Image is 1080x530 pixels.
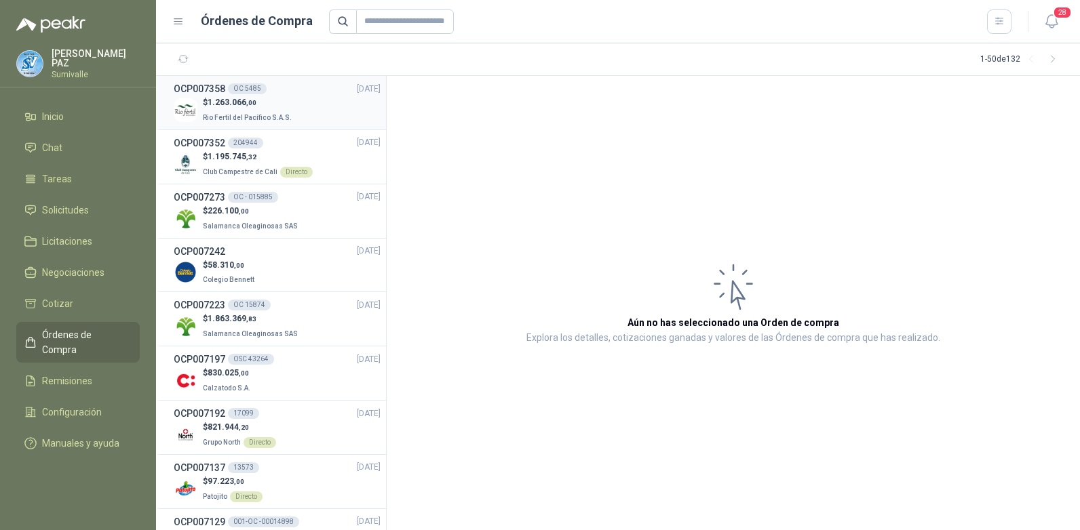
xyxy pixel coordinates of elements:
a: OCP007273OC - 015885[DATE] Company Logo$226.100,00Salamanca Oleaginosas SAS [174,190,381,232]
a: Órdenes de Compra [16,322,140,363]
span: ,83 [246,315,256,323]
a: OCP007352204944[DATE] Company Logo$1.195.745,32Club Campestre de CaliDirecto [174,136,381,178]
img: Company Logo [174,260,197,284]
a: OCP007223OC 15874[DATE] Company Logo$1.863.369,83Salamanca Oleaginosas SAS [174,298,381,340]
span: 1.863.369 [208,314,256,323]
span: [DATE] [357,245,381,258]
span: Cotizar [42,296,73,311]
span: Salamanca Oleaginosas SAS [203,222,298,230]
h3: OCP007223 [174,298,225,312]
span: Manuales y ayuda [42,436,119,451]
img: Company Logo [174,314,197,338]
a: OCP007358OC 5485[DATE] Company Logo$1.263.066,00Rio Fertil del Pacífico S.A.S. [174,81,381,124]
span: Club Campestre de Cali [203,168,277,176]
span: 97.223 [208,476,244,486]
div: Directo [230,491,263,502]
p: Sumivalle [52,70,140,79]
a: Manuales y ayuda [16,430,140,456]
a: OCP00719217099[DATE] Company Logo$821.944,20Grupo NorthDirecto [174,406,381,449]
span: ,00 [239,369,249,377]
span: Grupo North [203,439,241,446]
img: Company Logo [174,369,197,392]
img: Company Logo [17,51,43,77]
span: [DATE] [357,353,381,366]
a: Remisiones [16,368,140,394]
h1: Órdenes de Compra [201,12,313,30]
div: OC - 015885 [228,192,278,203]
span: Negociaciones [42,265,104,280]
img: Company Logo [174,207,197,230]
div: OC 5485 [228,83,267,94]
span: [DATE] [357,190,381,203]
span: [DATE] [357,407,381,420]
span: Patojito [203,493,227,500]
img: Logo peakr [16,16,85,33]
span: [DATE] [357,461,381,474]
span: Órdenes de Compra [42,327,127,357]
h3: OCP007197 [174,352,225,367]
div: 13573 [228,462,259,473]
img: Company Logo [174,423,197,447]
span: 830.025 [208,368,249,378]
div: 1 - 50 de 132 [980,49,1064,70]
h3: OCP007273 [174,190,225,205]
span: Rio Fertil del Pacífico S.A.S. [203,114,292,121]
span: [DATE] [357,83,381,96]
p: $ [203,96,294,109]
span: Remisiones [42,373,92,388]
h3: OCP007242 [174,244,225,259]
span: Configuración [42,405,102,420]
a: OCP00713713573[DATE] Company Logo$97.223,00PatojitoDirecto [174,460,381,503]
p: $ [203,367,253,380]
span: ,32 [246,153,256,161]
h3: Aún no has seleccionado una Orden de compra [628,315,839,330]
div: 17099 [228,408,259,419]
p: $ [203,421,276,434]
div: OC 15874 [228,300,271,310]
a: OCP007242[DATE] Company Logo$58.310,00Colegio Bennett [174,244,381,287]
p: Explora los detalles, cotizaciones ganadas y valores de las Órdenes de compra que has realizado. [526,330,940,346]
h3: OCP007352 [174,136,225,150]
span: Licitaciones [42,234,92,249]
a: Cotizar [16,291,140,317]
h3: OCP007137 [174,460,225,475]
a: OCP007197OSC 43264[DATE] Company Logo$830.025,00Calzatodo S.A. [174,352,381,394]
span: ,20 [239,424,249,431]
h3: OCP007129 [174,514,225,529]
span: [DATE] [357,136,381,149]
div: 001-OC -00014898 [228,516,299,527]
p: $ [203,475,263,488]
span: 58.310 [208,260,244,270]
span: Solicitudes [42,203,89,218]
div: Directo [244,437,276,448]
div: OSC 43264 [228,354,274,365]
span: Salamanca Oleaginosas SAS [203,330,298,338]
p: $ [203,205,301,218]
span: [DATE] [357,515,381,528]
p: $ [203,259,257,272]
img: Company Logo [174,98,197,122]
span: Inicio [42,109,64,124]
span: Chat [42,140,62,155]
p: $ [203,150,313,163]
span: 226.100 [208,206,249,216]
button: 28 [1039,9,1064,34]
a: Solicitudes [16,197,140,223]
span: ,00 [246,99,256,106]
img: Company Logo [174,477,197,501]
span: [DATE] [357,299,381,312]
a: Chat [16,135,140,161]
span: Calzatodo S.A. [203,384,250,392]
span: 1.195.745 [208,152,256,161]
h3: OCP007192 [174,406,225,421]
span: Colegio Bennett [203,276,254,283]
div: 204944 [228,138,263,148]
h3: OCP007358 [174,81,225,96]
a: Inicio [16,104,140,129]
a: Configuración [16,399,140,425]
a: Tareas [16,166,140,192]
a: Licitaciones [16,228,140,254]
span: ,00 [239,207,249,215]
span: 28 [1053,6,1072,19]
span: Tareas [42,171,72,186]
